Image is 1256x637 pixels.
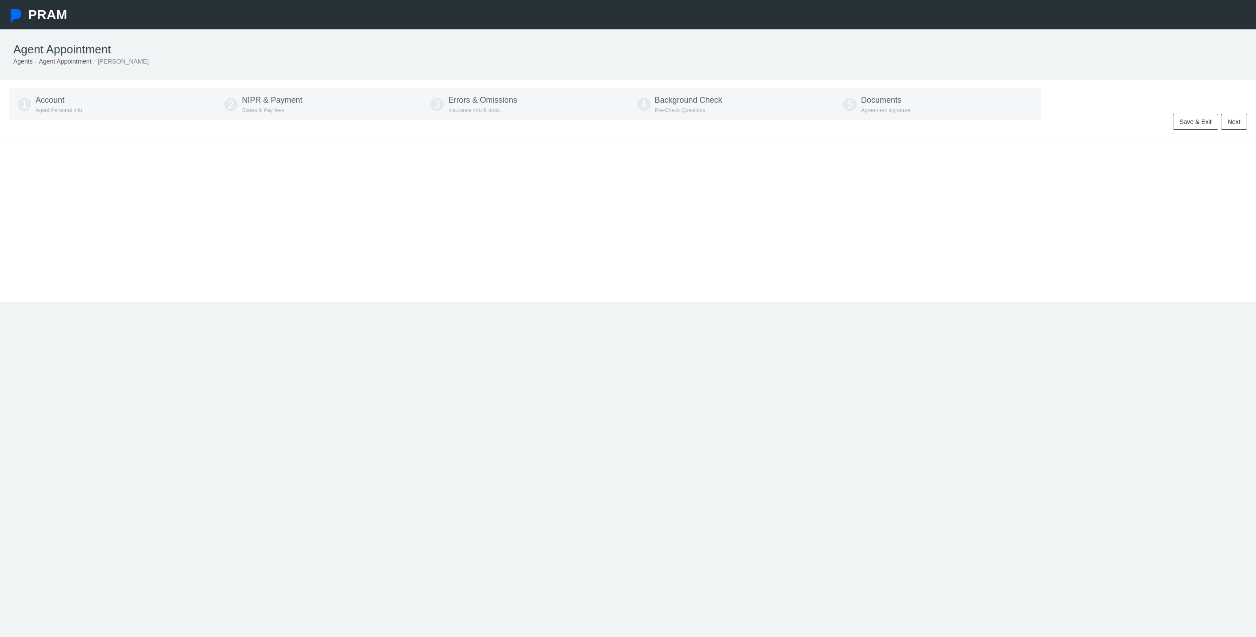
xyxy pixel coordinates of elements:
[861,106,1032,115] p: Agreement signature
[224,98,238,111] span: 2
[1221,114,1247,130] a: Next
[448,96,517,104] span: Errors & Omissions
[13,43,1243,56] h1: Agent Appointment
[655,96,722,104] span: Background Check
[33,56,92,66] li: Agent Appointment
[843,98,857,111] span: 5
[36,106,207,115] p: Agent Personal info
[431,98,444,111] span: 3
[9,9,23,23] img: Pram Partner
[92,56,149,66] li: [PERSON_NAME]
[448,106,619,115] p: Insurance info & docs.
[861,96,901,104] span: Documents
[1173,114,1218,130] a: Save & Exit
[36,96,64,104] span: Account
[637,98,650,111] span: 4
[28,7,67,22] span: PRAM
[18,98,31,111] span: 1
[13,56,33,66] li: Agents
[242,96,303,104] span: NIPR & Payment
[242,106,413,115] p: States & Pay fees
[655,106,826,115] p: Pre-Check Questions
